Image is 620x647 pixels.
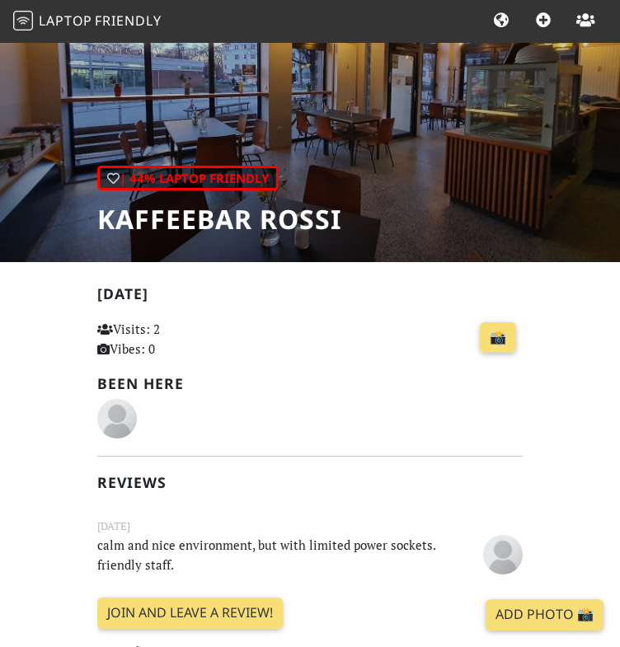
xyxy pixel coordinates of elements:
h2: [DATE] [97,285,523,309]
img: LaptopFriendly [13,11,33,30]
span: seb [97,409,137,425]
small: [DATE] [87,518,533,535]
span: Laptop [39,12,92,30]
a: 📸 [480,322,516,354]
div: | 44% Laptop Friendly [97,166,279,190]
img: blank-535327c66bd565773addf3077783bbfce4b00ec00e9fd257753287c682c7fa38.png [97,399,137,438]
h2: Reviews [97,474,523,491]
a: LaptopFriendly LaptopFriendly [13,7,162,36]
p: Visits: 2 Vibes: 0 [97,319,226,359]
h2: Been here [97,375,523,392]
h1: Kaffeebar Rossi [97,204,341,235]
span: Friendly [95,12,161,30]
